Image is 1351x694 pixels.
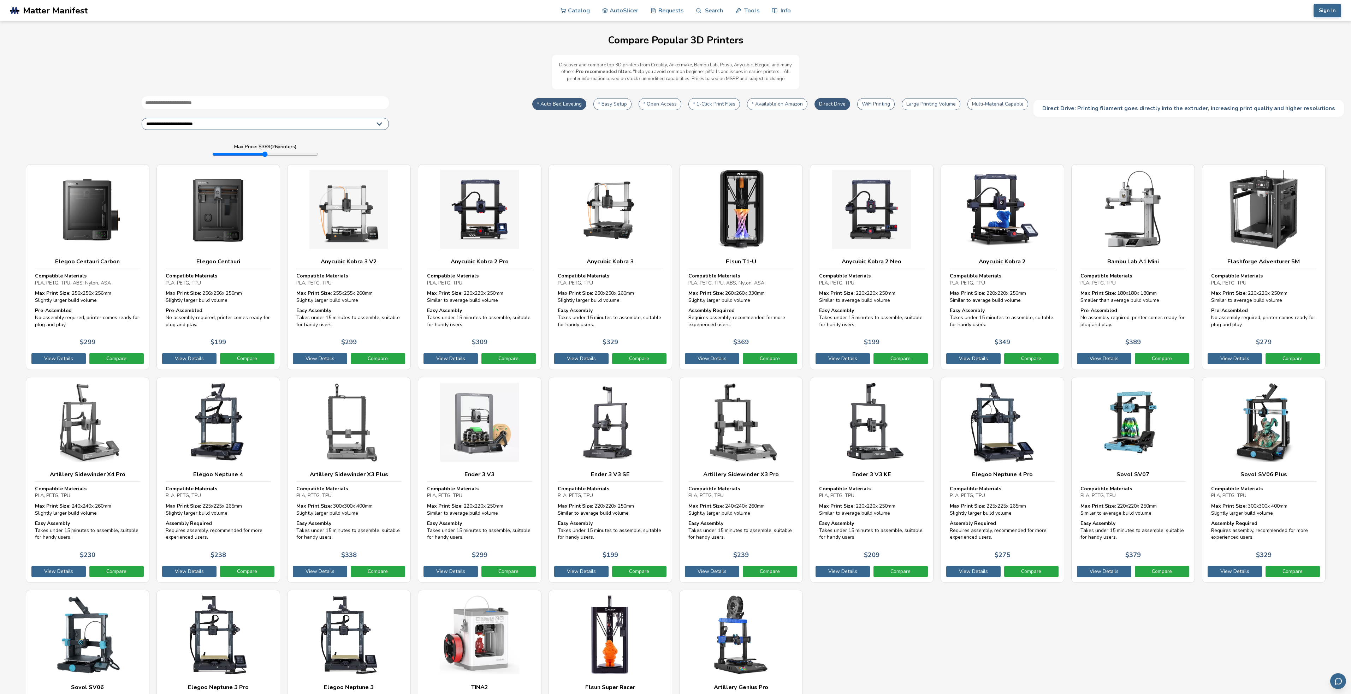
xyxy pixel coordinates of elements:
button: WiFi Printing [857,98,895,110]
strong: Easy Assembly [950,307,985,314]
span: PLA, PETG, TPU [1211,492,1246,499]
a: Anycubic Kobra 2Compatible MaterialsPLA, PETG, TPUMax Print Size: 220x220x 250mmSimilar to averag... [941,164,1064,370]
strong: Assembly Required [688,307,735,314]
a: View Details [423,566,478,577]
p: $ 199 [211,339,226,346]
strong: Max Print Size: [819,503,854,509]
p: $ 369 [733,339,749,346]
strong: Compatible Materials [950,273,1001,279]
strong: Max Print Size: [1080,503,1116,509]
strong: Max Print Size: [1211,503,1246,509]
strong: Max Print Size: [35,290,70,297]
p: $ 199 [603,551,618,559]
span: PLA, PETG, TPU [950,280,985,286]
a: View Details [293,566,347,577]
a: View Details [1208,566,1262,577]
div: 250 x 250 x 260 mm Slightly larger build volume [558,290,663,304]
button: Large Printing Volume [902,98,960,110]
a: Compare [220,566,274,577]
a: Artillery Sidewinder X4 ProCompatible MaterialsPLA, PETG, TPUMax Print Size: 240x240x 260mmSlight... [26,377,149,583]
strong: Compatible Materials [35,273,87,279]
p: $ 299 [341,339,357,346]
a: Ender 3 V3 KECompatible MaterialsPLA, PETG, TPUMax Print Size: 220x220x 250mmSimilar to average b... [810,377,934,583]
strong: Compatible Materials [166,485,217,492]
h3: TINA2 [427,684,532,691]
strong: Pre-Assembled [1211,307,1248,314]
strong: Max Print Size: [688,290,724,297]
h3: Artillery Sidewinder X3 Pro [688,471,794,478]
strong: Easy Assembly [296,520,331,527]
a: Compare [89,353,144,364]
strong: Compatible Materials [296,485,348,492]
b: Pro recommended filters * [576,68,635,75]
div: 220 x 220 x 250 mm Similar to average build volume [819,290,924,304]
strong: Max Print Size: [35,503,70,509]
button: Multi-Material Capable [967,98,1028,110]
p: $ 299 [80,339,95,346]
strong: Max Print Size: [950,503,985,509]
span: PLA, PETG, TPU [688,492,724,499]
a: Ender 3 V3 SECompatible MaterialsPLA, PETG, TPUMax Print Size: 220x220x 250mmSimilar to average b... [549,377,672,583]
span: PLA, PETG, TPU [166,280,201,286]
strong: Compatible Materials [427,273,479,279]
strong: Pre-Assembled [35,307,72,314]
span: PLA, PETG, TPU [296,492,332,499]
div: Takes under 15 minutes to assemble, suitable for handy users. [427,520,532,541]
a: View Details [554,566,609,577]
span: PLA, PETG, TPU [296,280,332,286]
strong: Compatible Materials [1080,485,1132,492]
p: $ 329 [603,339,618,346]
div: 300 x 300 x 400 mm Slightly larger build volume [1211,503,1316,516]
p: $ 199 [864,339,879,346]
a: Elegoo Neptune 4 ProCompatible MaterialsPLA, PETG, TPUMax Print Size: 225x225x 265mmSlightly larg... [941,377,1064,583]
a: Bambu Lab A1 MiniCompatible MaterialsPLA, PETG, TPUMax Print Size: 180x180x 180mmSmaller than ave... [1071,164,1195,370]
button: Send feedback via email [1330,673,1346,689]
a: View Details [293,353,347,364]
span: PLA, PETG, TPU [558,280,593,286]
p: $ 309 [472,339,487,346]
h3: Ender 3 V3 KE [819,471,924,478]
strong: Compatible Materials [1211,485,1263,492]
span: PLA, PETG, TPU [427,492,462,499]
p: $ 239 [733,551,749,559]
button: * Available on Amazon [747,98,807,110]
a: Elegoo Neptune 4Compatible MaterialsPLA, PETG, TPUMax Print Size: 225x225x 265mmSlightly larger b... [156,377,280,583]
strong: Compatible Materials [950,485,1001,492]
div: Takes under 15 minutes to assemble, suitable for handy users. [296,307,402,328]
div: 220 x 220 x 250 mm Similar to average build volume [427,503,532,516]
strong: Max Print Size: [1080,290,1116,297]
strong: Max Print Size: [166,290,201,297]
h3: Ender 3 V3 SE [558,471,663,478]
strong: Easy Assembly [819,520,854,527]
div: Takes under 15 minutes to assemble, suitable for handy users. [558,520,663,541]
span: PLA, PETG, TPU [1080,280,1116,286]
h3: Anycubic Kobra 3 [558,258,663,265]
div: 256 x 256 x 256 mm Slightly larger build volume [166,290,271,304]
button: * Auto Bed Leveling [532,98,586,110]
a: Anycubic Kobra 2 ProCompatible MaterialsPLA, PETG, TPUMax Print Size: 220x220x 250mmSimilar to av... [418,164,541,370]
h3: Elegoo Centauri Carbon [35,258,140,265]
a: View Details [31,566,86,577]
p: $ 389 [1125,339,1141,346]
p: $ 275 [995,551,1010,559]
div: Takes under 15 minutes to assemble, suitable for handy users. [296,520,402,541]
a: Compare [89,566,144,577]
strong: Easy Assembly [558,520,593,527]
button: * Open Access [639,98,681,110]
a: View Details [31,353,86,364]
strong: Max Print Size: [558,290,593,297]
h3: Elegoo Neptune 4 [166,471,271,478]
p: $ 379 [1125,551,1141,559]
p: $ 349 [995,339,1010,346]
div: 220 x 220 x 250 mm Similar to average build volume [558,503,663,516]
strong: Pre-Assembled [166,307,202,314]
div: 256 x 256 x 256 mm Slightly larger build volume [35,290,140,304]
strong: Max Print Size: [296,503,332,509]
a: Elegoo CentauriCompatible MaterialsPLA, PETG, TPUMax Print Size: 256x256x 256mmSlightly larger bu... [156,164,280,370]
strong: Compatible Materials [1080,273,1132,279]
strong: Pre-Assembled [1080,307,1117,314]
strong: Compatible Materials [688,273,740,279]
a: View Details [554,353,609,364]
a: View Details [816,566,870,577]
a: Compare [351,353,405,364]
